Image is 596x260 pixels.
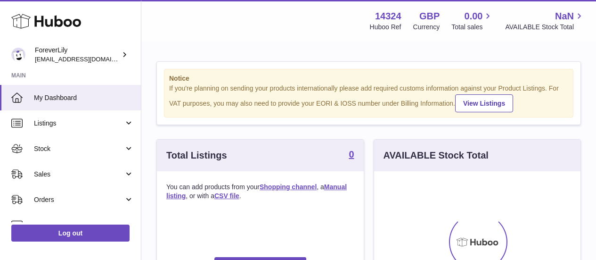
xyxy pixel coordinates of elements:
[35,46,120,64] div: ForeverLily
[375,10,401,23] strong: 14324
[349,150,354,161] a: 0
[349,150,354,159] strong: 0
[166,183,354,201] p: You can add products from your , a , or with a .
[34,119,124,128] span: Listings
[465,10,483,23] span: 0.00
[260,183,317,191] a: Shopping channel
[166,183,347,200] a: Manual listing
[419,10,440,23] strong: GBP
[505,23,585,32] span: AVAILABLE Stock Total
[214,192,239,200] a: CSV file
[11,48,25,62] img: internalAdmin-14324@internal.huboo.com
[451,10,493,32] a: 0.00 Total sales
[455,94,513,112] a: View Listings
[11,225,130,242] a: Log out
[169,84,568,112] div: If you're planning on sending your products internationally please add required customs informati...
[169,74,568,83] strong: Notice
[34,144,124,153] span: Stock
[451,23,493,32] span: Total sales
[413,23,440,32] div: Currency
[505,10,585,32] a: NaN AVAILABLE Stock Total
[370,23,401,32] div: Huboo Ref
[555,10,574,23] span: NaN
[34,170,124,179] span: Sales
[384,149,489,162] h3: AVAILABLE Stock Total
[166,149,227,162] h3: Total Listings
[34,195,124,204] span: Orders
[34,93,134,102] span: My Dashboard
[34,221,134,230] span: Usage
[35,55,139,63] span: [EMAIL_ADDRESS][DOMAIN_NAME]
